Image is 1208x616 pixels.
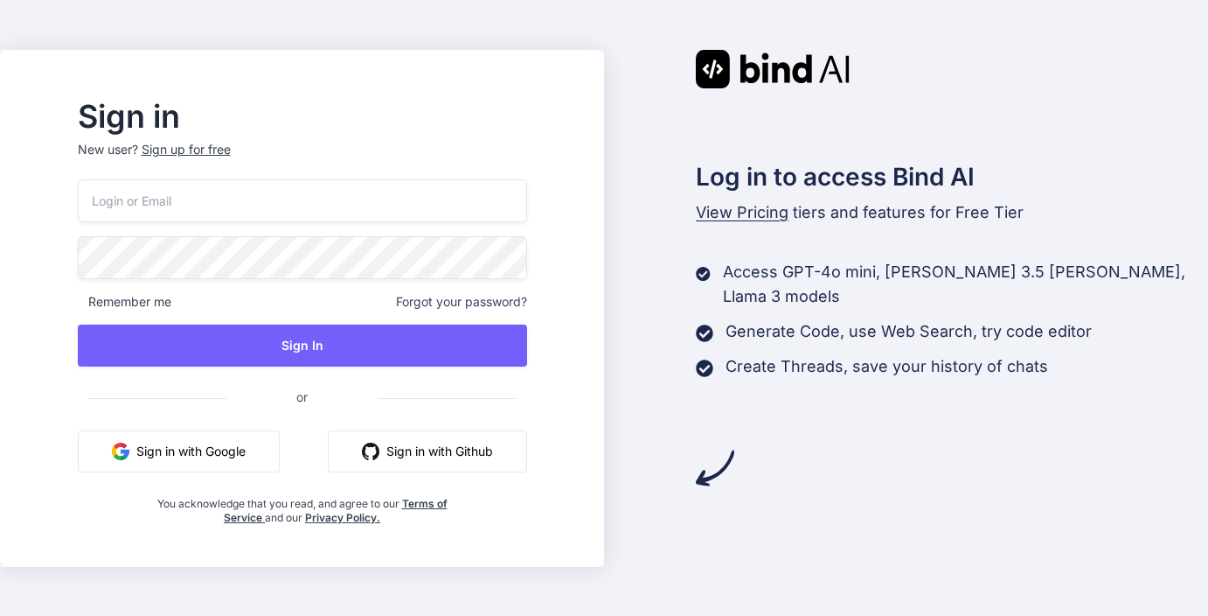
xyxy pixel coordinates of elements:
[725,319,1092,344] p: Generate Code, use Web Search, try code editor
[328,430,527,472] button: Sign in with Github
[305,511,380,524] a: Privacy Policy.
[696,50,850,88] img: Bind AI logo
[696,203,788,221] span: View Pricing
[78,293,171,311] span: Remember me
[396,293,527,311] span: Forgot your password?
[696,449,734,487] img: arrow
[78,430,280,472] button: Sign in with Google
[224,497,448,524] a: Terms of Service
[723,260,1208,309] p: Access GPT-4o mini, [PERSON_NAME] 3.5 [PERSON_NAME], Llama 3 models
[78,141,527,179] p: New user?
[78,179,527,222] input: Login or Email
[112,443,129,460] img: google
[226,375,378,418] span: or
[78,102,527,130] h2: Sign in
[152,486,452,525] div: You acknowledge that you read, and agree to our and our
[725,354,1048,379] p: Create Threads, save your history of chats
[78,325,527,367] button: Sign In
[696,200,1208,225] p: tiers and features for Free Tier
[142,141,231,158] div: Sign up for free
[696,158,1208,195] h2: Log in to access Bind AI
[362,443,379,460] img: github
